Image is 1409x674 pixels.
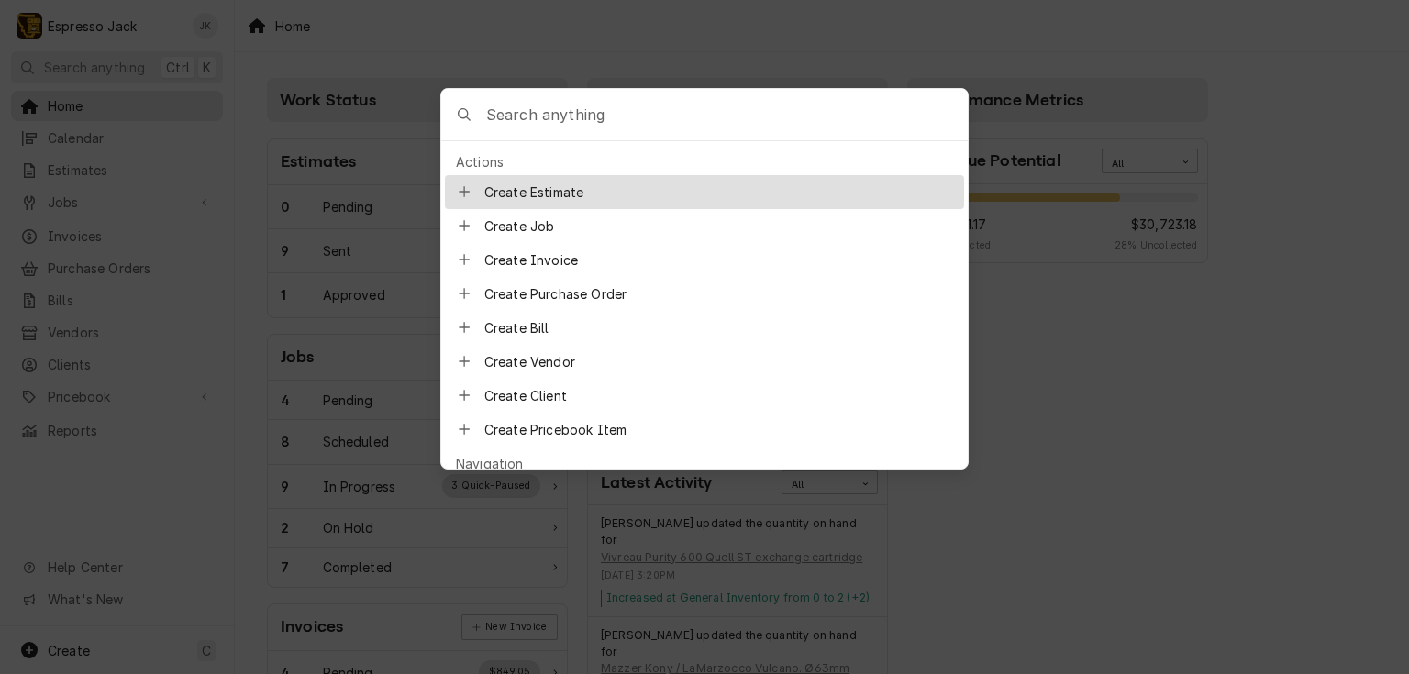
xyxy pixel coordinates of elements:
[445,450,964,477] div: Navigation
[445,149,964,175] div: Actions
[484,318,953,337] span: Create Bill
[484,250,953,270] span: Create Invoice
[440,88,969,470] div: Global Command Menu
[486,89,968,140] input: Search anything
[484,420,953,439] span: Create Pricebook Item
[484,284,953,304] span: Create Purchase Order
[484,182,953,202] span: Create Estimate
[484,386,953,405] span: Create Client
[484,216,953,236] span: Create Job
[484,352,953,371] span: Create Vendor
